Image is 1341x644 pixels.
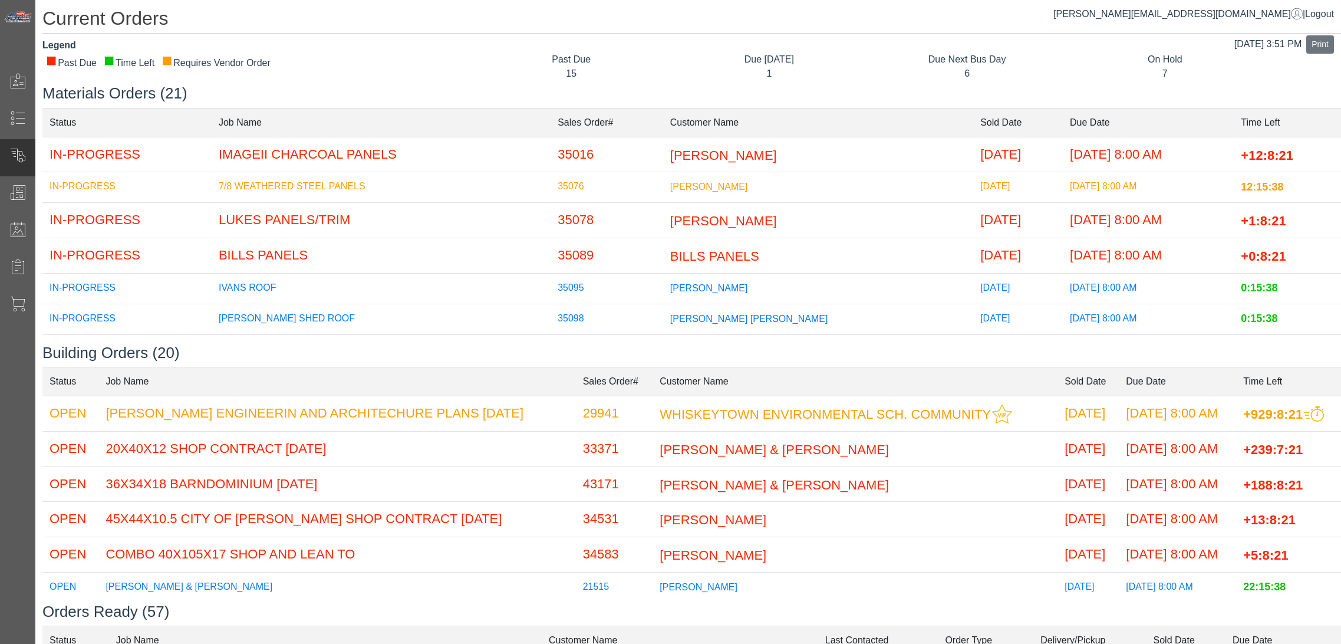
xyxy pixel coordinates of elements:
td: 45X44X10.5 CITY OF [PERSON_NAME] SHOP CONTRACT [DATE] [98,502,575,537]
span: [PERSON_NAME] [670,213,777,228]
td: Status [42,108,212,137]
h3: Orders Ready (57) [42,603,1341,621]
td: 35089 [551,238,663,273]
td: OPEN [42,502,98,537]
span: [PERSON_NAME] [PERSON_NAME] [670,313,828,323]
img: Metals Direct Inc Logo [4,11,33,24]
div: Past Due [481,52,661,67]
span: 22:15:38 [1243,581,1286,593]
h1: Current Orders [42,7,1341,34]
td: Job Name [212,108,551,137]
span: +13:8:21 [1243,512,1296,527]
div: Time Left [104,56,154,70]
td: [DATE] 8:00 AM [1119,396,1236,431]
span: [DATE] 3:51 PM [1234,39,1302,49]
td: Job Name [98,367,575,396]
td: Sales Order# [551,108,663,137]
td: Due Date [1063,108,1234,137]
span: +929:8:21 [1243,406,1303,421]
td: 35098 [551,304,663,334]
td: [DATE] [1057,396,1119,431]
span: [PERSON_NAME] [660,512,766,527]
td: [DATE] [1057,537,1119,573]
td: [DATE] 8:00 AM [1063,172,1234,203]
td: [DATE] 8:00 AM [1063,334,1234,365]
h3: Building Orders (20) [42,344,1341,362]
div: ■ [46,56,57,64]
td: IMAGEII CHARCOAL PANELS [212,137,551,172]
td: SOM'S ROOF [212,334,551,365]
td: IN-PROGRESS [42,334,212,365]
h3: Materials Orders (21) [42,84,1341,103]
td: IN-PROGRESS [42,273,212,304]
div: 15 [481,67,661,81]
td: [PERSON_NAME] ENGINEERIN AND ARCHITECHURE PLANS [DATE] [98,396,575,431]
div: 6 [877,67,1057,81]
strong: Legend [42,40,76,50]
td: Sold Date [1057,367,1119,396]
span: +0:8:21 [1241,249,1286,264]
td: [DATE] [973,137,1063,172]
td: 21515 [576,572,653,603]
div: On Hold [1075,52,1255,67]
td: 35078 [551,203,663,238]
span: +188:8:21 [1243,477,1303,492]
span: 12:15:38 [1241,181,1283,193]
td: 43171 [576,466,653,502]
td: IVANS ROOF [212,273,551,304]
td: OPEN [42,572,98,603]
button: Print [1306,35,1334,54]
td: 35100 [551,334,663,365]
td: [DATE] [973,238,1063,273]
td: Time Left [1236,367,1341,396]
td: [DATE] 8:00 AM [1063,304,1234,334]
td: [DATE] 8:00 AM [1063,273,1234,304]
td: 29941 [576,396,653,431]
div: Due Next Bus Day [877,52,1057,67]
td: Customer Name [653,367,1057,396]
td: [DATE] 8:00 AM [1119,572,1236,603]
td: [DATE] [1057,502,1119,537]
td: 34531 [576,502,653,537]
div: 7 [1075,67,1255,81]
td: OPEN [42,396,98,431]
td: 35016 [551,137,663,172]
td: IN-PROGRESS [42,137,212,172]
td: LUKES PANELS/TRIM [212,203,551,238]
td: [DATE] [973,304,1063,334]
td: 36X34X18 BARNDOMINIUM [DATE] [98,466,575,502]
a: [PERSON_NAME][EMAIL_ADDRESS][DOMAIN_NAME] [1053,9,1303,19]
td: OPEN [42,466,98,502]
td: [DATE] [1057,466,1119,502]
td: [DATE] [973,273,1063,304]
td: [DATE] [1057,572,1119,603]
span: [PERSON_NAME] & [PERSON_NAME] [660,477,889,492]
span: +12:8:21 [1241,147,1293,162]
td: Sales Order# [576,367,653,396]
td: 35095 [551,273,663,304]
td: COMBO 40X105X17 SHOP AND LEAN TO [98,537,575,573]
td: [PERSON_NAME] SHED ROOF [212,304,551,334]
div: ■ [162,56,172,64]
td: 7/8 WEATHERED STEEL PANELS [212,172,551,203]
td: [DATE] 8:00 AM [1119,502,1236,537]
td: [DATE] 8:00 AM [1063,238,1234,273]
td: Due Date [1119,367,1236,396]
td: [DATE] [1057,431,1119,466]
span: Logout [1305,9,1334,19]
div: | [1053,7,1334,21]
td: 33371 [576,431,653,466]
span: [PERSON_NAME] [670,182,748,192]
td: [PERSON_NAME] & [PERSON_NAME] [98,572,575,603]
div: Requires Vendor Order [162,56,271,70]
span: +239:7:21 [1243,442,1303,457]
td: OPEN [42,537,98,573]
td: 34583 [576,537,653,573]
td: Status [42,367,98,396]
div: Past Due [46,56,97,70]
td: [DATE] [973,203,1063,238]
img: This order should be prioritized [1304,406,1324,422]
span: [PERSON_NAME] [670,282,748,293]
td: OPEN [42,431,98,466]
